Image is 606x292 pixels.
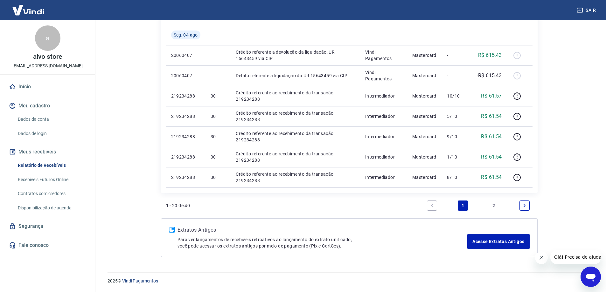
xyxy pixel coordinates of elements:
p: R$ 61,54 [481,133,502,140]
a: Dados de login [15,127,87,140]
p: 219234288 [171,133,200,140]
a: Contratos com credores [15,187,87,200]
p: 8/10 [447,174,466,180]
p: Mastercard [412,154,437,160]
p: 1/10 [447,154,466,160]
img: ícone [169,227,175,233]
p: Crédito referente a devolução da liquidação, UR 15643459 via CIP [236,49,355,62]
p: 2025 © [108,278,591,284]
p: [EMAIL_ADDRESS][DOMAIN_NAME] [12,63,83,69]
span: Seg, 04 ago [174,32,198,38]
p: Mastercard [412,113,437,119]
p: Intermediador [365,133,402,140]
p: Crédito referente ao recebimento da transação 219234288 [236,130,355,143]
p: -R$ 615,43 [477,72,502,79]
ul: Pagination [424,198,533,213]
a: Início [8,80,87,94]
p: Crédito referente ao recebimento da transação 219234288 [236,151,355,163]
p: 30 [211,154,226,160]
p: R$ 61,57 [481,92,502,100]
p: 219234288 [171,113,200,119]
p: Intermediador [365,93,402,99]
p: 20060407 [171,52,200,58]
button: Sair [575,4,598,16]
a: Previous page [427,200,437,211]
p: Vindi Pagamentos [365,69,402,82]
p: - [447,52,466,58]
p: Mastercard [412,93,437,99]
p: Para ver lançamentos de recebíveis retroativos ao lançamento do extrato unificado, você pode aces... [178,236,468,249]
button: Meu cadastro [8,99,87,113]
p: Mastercard [412,133,437,140]
p: Mastercard [412,52,437,58]
a: Page 1 is your current page [458,200,468,211]
p: Débito referente à liquidação da UR 15643459 via CIP [236,72,355,79]
a: Dados da conta [15,113,87,126]
a: Segurança [8,219,87,233]
span: Olá! Precisa de ajuda? [4,4,53,10]
p: Mastercard [412,174,437,180]
p: alvo store [33,53,62,60]
p: R$ 61,54 [481,153,502,161]
a: Vindi Pagamentos [122,278,158,283]
iframe: Message from company [550,250,601,264]
p: Crédito referente ao recebimento da transação 219234288 [236,110,355,123]
p: 30 [211,93,226,99]
a: Fale conosco [8,238,87,252]
p: 30 [211,174,226,180]
button: Meus recebíveis [8,145,87,159]
iframe: Button to launch messaging window [581,267,601,287]
iframe: Close message [535,251,548,264]
p: Mastercard [412,72,437,79]
a: Next page [519,200,530,211]
a: Disponibilização de agenda [15,201,87,214]
a: Recebíveis Futuros Online [15,173,87,186]
p: 9/10 [447,133,466,140]
p: Intermediador [365,113,402,119]
p: Intermediador [365,174,402,180]
p: 1 - 20 de 40 [166,202,190,209]
p: 30 [211,133,226,140]
p: R$ 61,54 [481,173,502,181]
a: Page 2 [489,200,499,211]
a: Relatório de Recebíveis [15,159,87,172]
p: - [447,72,466,79]
p: Crédito referente ao recebimento da transação 219234288 [236,90,355,102]
p: Extratos Antigos [178,226,468,234]
p: R$ 615,43 [478,51,502,59]
p: 30 [211,113,226,119]
div: a [35,25,60,51]
p: 219234288 [171,174,200,180]
img: Vindi [8,0,49,20]
p: Crédito referente ao recebimento da transação 219234288 [236,171,355,184]
p: 10/10 [447,93,466,99]
p: 219234288 [171,93,200,99]
p: Vindi Pagamentos [365,49,402,62]
p: 219234288 [171,154,200,160]
a: Acesse Extratos Antigos [467,234,529,249]
p: R$ 61,54 [481,112,502,120]
p: Intermediador [365,154,402,160]
p: 20060407 [171,72,200,79]
p: 5/10 [447,113,466,119]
